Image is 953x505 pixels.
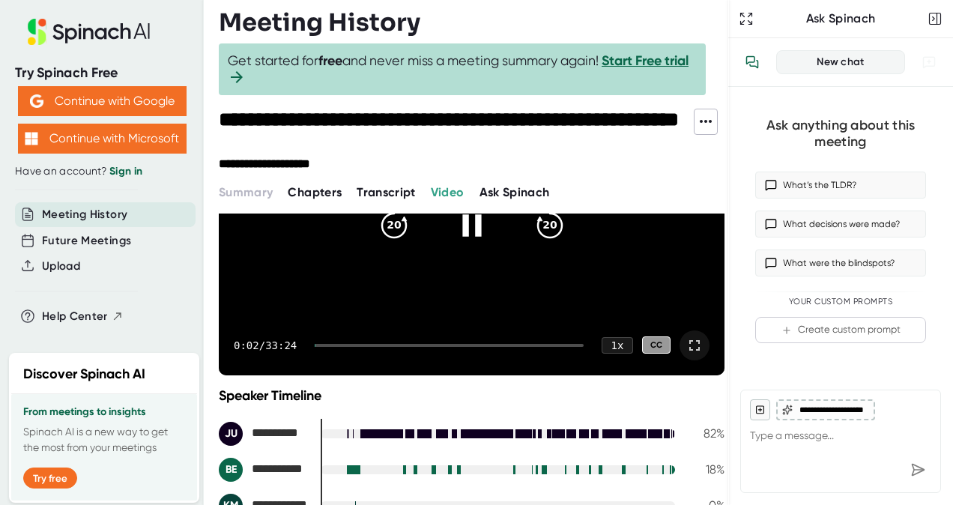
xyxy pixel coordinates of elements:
div: New chat [786,55,895,69]
button: Ask Spinach [479,184,550,202]
button: Summary [219,184,273,202]
button: Help Center [42,308,124,325]
button: Create custom prompt [755,317,926,343]
div: 1 x [602,337,633,354]
p: Spinach AI is a new way to get the most from your meetings [23,424,185,456]
button: Try free [23,468,77,489]
button: Meeting History [42,206,127,223]
div: Ask anything about this meeting [755,117,926,151]
h3: Meeting History [219,8,420,37]
span: Get started for and never miss a meeting summary again! [228,52,697,86]
div: 18 % [687,462,724,477]
button: View conversation history [737,47,767,77]
button: What were the blindspots? [755,250,926,276]
h2: Discover Spinach AI [23,364,145,384]
div: Speaker Timeline [219,387,724,404]
div: Jeremy Ung [219,422,309,446]
span: Help Center [42,308,108,325]
div: Ben Edwards [219,458,309,482]
div: 82 % [687,426,724,441]
span: Transcript [357,185,416,199]
button: What’s the TLDR? [755,172,926,199]
h3: From meetings to insights [23,406,185,418]
div: CC [642,336,671,354]
div: Try Spinach Free [15,64,189,82]
span: Chapters [288,185,342,199]
button: Close conversation sidebar [925,8,946,29]
div: Have an account? [15,165,189,178]
div: 0:02 / 33:24 [234,339,297,351]
button: Video [431,184,465,202]
b: free [318,52,342,69]
button: Transcript [357,184,416,202]
img: Aehbyd4JwY73AAAAAElFTkSuQmCC [30,94,43,108]
button: Continue with Google [18,86,187,116]
button: Upload [42,258,80,275]
div: Ask Spinach [757,11,925,26]
span: Video [431,185,465,199]
a: Sign in [109,165,142,178]
span: Ask Spinach [479,185,550,199]
div: Your Custom Prompts [755,297,926,307]
a: Start Free trial [602,52,689,69]
button: What decisions were made? [755,211,926,238]
button: Chapters [288,184,342,202]
button: Continue with Microsoft [18,124,187,154]
div: BE [219,458,243,482]
span: Summary [219,185,273,199]
button: Future Meetings [42,232,131,250]
button: Expand to Ask Spinach page [736,8,757,29]
div: Send message [904,456,931,483]
div: JU [219,422,243,446]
